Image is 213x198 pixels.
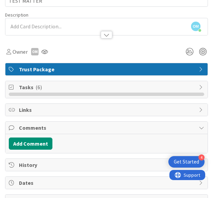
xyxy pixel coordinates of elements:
[19,124,195,132] span: Comments
[35,84,42,91] span: ( 6 )
[19,83,195,91] span: Tasks
[191,22,200,31] span: OM
[5,12,28,18] span: Description
[14,1,31,9] span: Support
[174,158,199,165] div: Get Started
[9,138,52,150] button: Add Comment
[19,65,195,73] span: Trust Package
[19,106,195,114] span: Links
[19,179,195,187] span: Dates
[198,154,205,160] div: 4
[13,48,28,56] span: Owner
[168,156,205,168] div: Open Get Started checklist, remaining modules: 4
[31,48,39,55] div: OM
[19,161,195,169] span: History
